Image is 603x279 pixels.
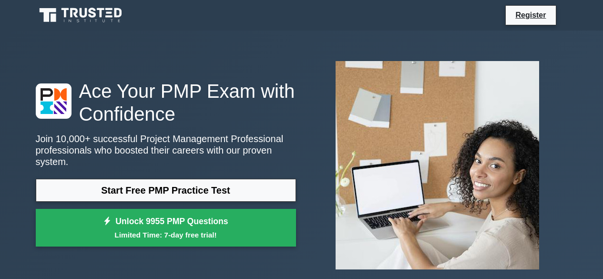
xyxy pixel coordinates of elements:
[36,80,296,125] h1: Ace Your PMP Exam with Confidence
[36,209,296,247] a: Unlock 9955 PMP QuestionsLimited Time: 7-day free trial!
[36,179,296,202] a: Start Free PMP Practice Test
[36,133,296,167] p: Join 10,000+ successful Project Management Professional professionals who boosted their careers w...
[510,9,552,21] a: Register
[48,229,284,240] small: Limited Time: 7-day free trial!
